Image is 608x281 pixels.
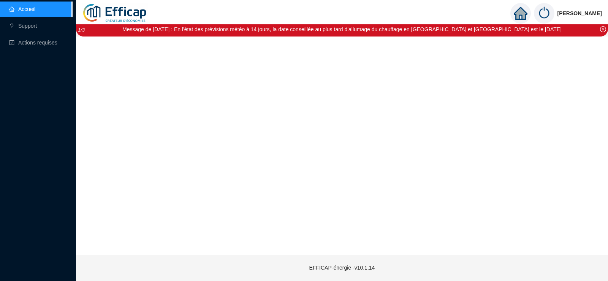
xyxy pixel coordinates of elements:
span: close-circle [600,26,606,32]
span: check-square [9,40,14,45]
i: 1 / 3 [78,27,85,33]
span: home [514,6,527,20]
span: EFFICAP-énergie - v10.1.14 [309,265,375,271]
img: power [534,3,554,24]
a: questionSupport [9,23,37,29]
div: Message de [DATE] : En l'état des prévisions météo à 14 jours, la date conseillée au plus tard d'... [122,25,562,33]
a: homeAccueil [9,6,35,12]
span: Actions requises [18,40,57,46]
span: [PERSON_NAME] [557,1,602,25]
